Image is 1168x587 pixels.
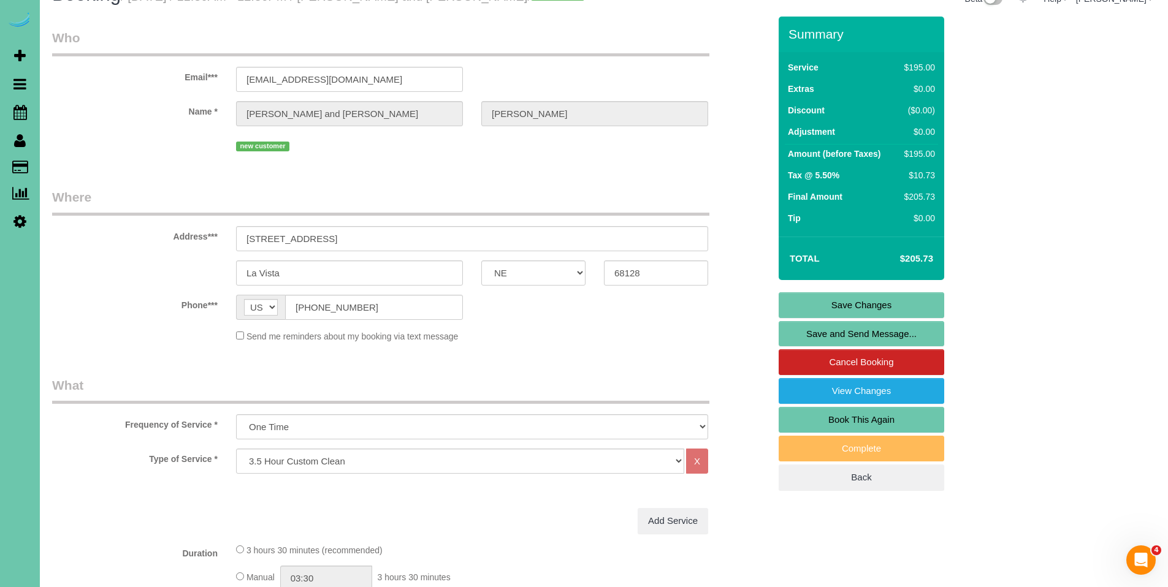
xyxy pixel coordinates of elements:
div: $0.00 [899,212,935,224]
iframe: Intercom live chat [1126,545,1156,575]
label: Tip [788,212,801,224]
a: Cancel Booking [779,349,944,375]
label: Discount [788,104,825,116]
span: 3 hours 30 minutes (recommended) [246,545,383,555]
label: Amount (before Taxes) [788,148,880,160]
label: Extras [788,83,814,95]
label: Adjustment [788,126,835,138]
label: Name * [43,101,227,118]
label: Frequency of Service * [43,414,227,431]
div: $205.73 [899,191,935,203]
div: $195.00 [899,61,935,74]
span: 3 hours 30 minutes [378,572,451,582]
span: 4 [1151,545,1161,555]
a: Back [779,464,944,490]
label: Type of Service * [43,449,227,465]
div: $10.73 [899,169,935,181]
div: $0.00 [899,126,935,138]
legend: Who [52,29,709,56]
div: ($0.00) [899,104,935,116]
a: View Changes [779,378,944,404]
div: $0.00 [899,83,935,95]
label: Tax @ 5.50% [788,169,839,181]
a: Save Changes [779,292,944,318]
legend: Where [52,188,709,216]
a: Add Service [638,508,708,534]
span: Manual [246,572,275,582]
div: $195.00 [899,148,935,160]
h3: Summary [788,27,938,41]
label: Final Amount [788,191,842,203]
strong: Total [790,253,820,263]
img: Automaid Logo [7,12,32,29]
legend: What [52,376,709,404]
label: Service [788,61,819,74]
a: Save and Send Message... [779,321,944,347]
h4: $205.73 [863,254,933,264]
label: Duration [43,543,227,559]
a: Book This Again [779,407,944,433]
span: Send me reminders about my booking via text message [246,331,459,341]
span: new customer [236,142,289,151]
